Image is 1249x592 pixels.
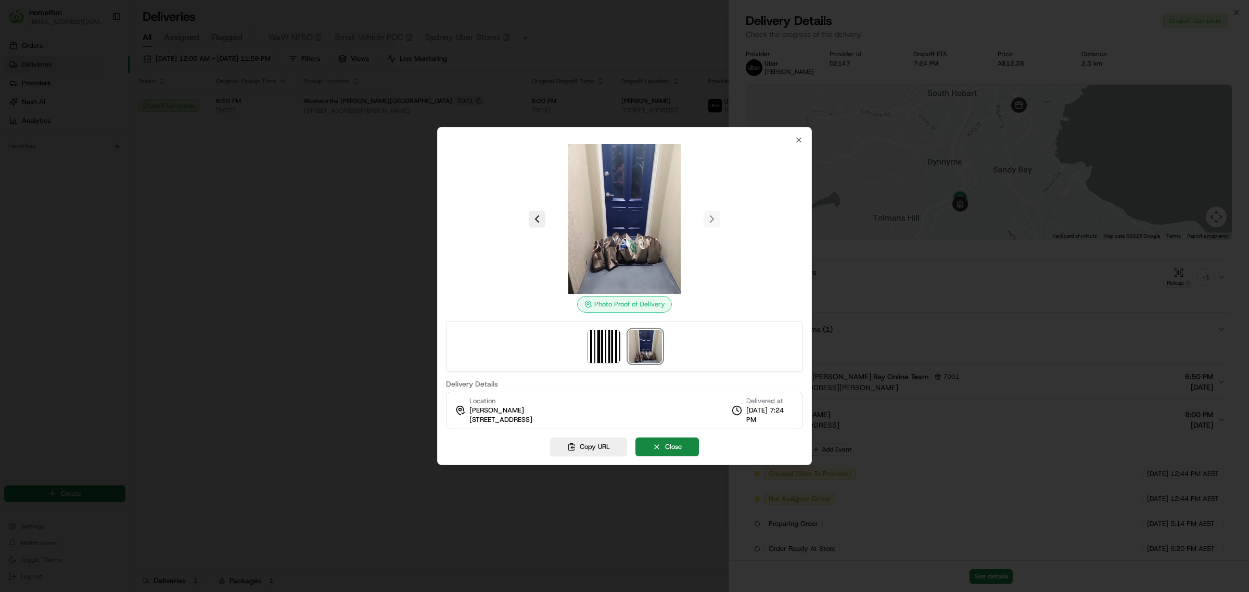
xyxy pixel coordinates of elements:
[629,330,662,363] img: photo_proof_of_delivery image
[746,406,794,424] span: [DATE] 7:24 PM
[469,396,495,406] span: Location
[550,144,699,294] img: photo_proof_of_delivery image
[577,296,672,313] div: Photo Proof of Delivery
[446,380,803,388] label: Delivery Details
[746,396,794,406] span: Delivered at
[587,330,620,363] img: barcode_scan_on_pickup image
[469,406,524,415] span: [PERSON_NAME]
[635,437,699,456] button: Close
[550,437,627,456] button: Copy URL
[469,415,532,424] span: [STREET_ADDRESS]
